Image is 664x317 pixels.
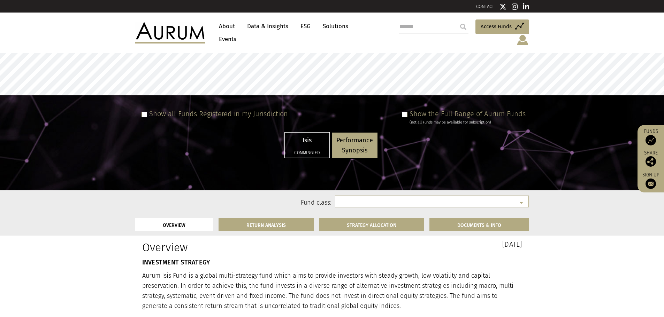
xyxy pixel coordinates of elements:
a: STRATEGY ALLOCATION [319,218,424,231]
a: About [215,20,238,33]
div: Share [641,151,661,167]
a: Data & Insights [244,20,292,33]
div: (not all Funds may be available for subscription) [410,119,526,126]
img: Instagram icon [512,3,518,10]
a: Events [215,33,236,46]
a: RETURN ANALYSIS [219,218,314,231]
a: Sign up [641,172,661,189]
a: Solutions [319,20,352,33]
a: Access Funds [475,19,529,34]
a: CONTACT [476,4,494,9]
img: Access Funds [646,135,656,145]
strong: INVESTMENT STRATEGY [142,259,210,266]
img: Linkedin icon [523,3,529,10]
img: Aurum [135,22,205,43]
a: Funds [641,128,661,145]
label: Show the Full Range of Aurum Funds [410,110,526,118]
img: account-icon.svg [516,34,529,46]
img: Share this post [646,156,656,167]
h1: Overview [142,241,327,254]
h5: Commingled [289,151,325,155]
p: Performance Synopsis [336,135,373,156]
img: Sign up to our newsletter [646,179,656,189]
a: ESG [297,20,314,33]
p: Aurum Isis Fund is a global multi-strategy fund which aims to provide investors with steady growt... [142,271,522,311]
span: Access Funds [481,22,512,31]
label: Show all Funds Registered in my Jurisdiction [149,110,288,118]
label: Fund class: [203,198,332,207]
img: Twitter icon [499,3,506,10]
a: DOCUMENTS & INFO [429,218,529,231]
p: Isis [289,135,325,145]
h3: [DATE] [337,241,522,248]
input: Submit [456,20,470,34]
